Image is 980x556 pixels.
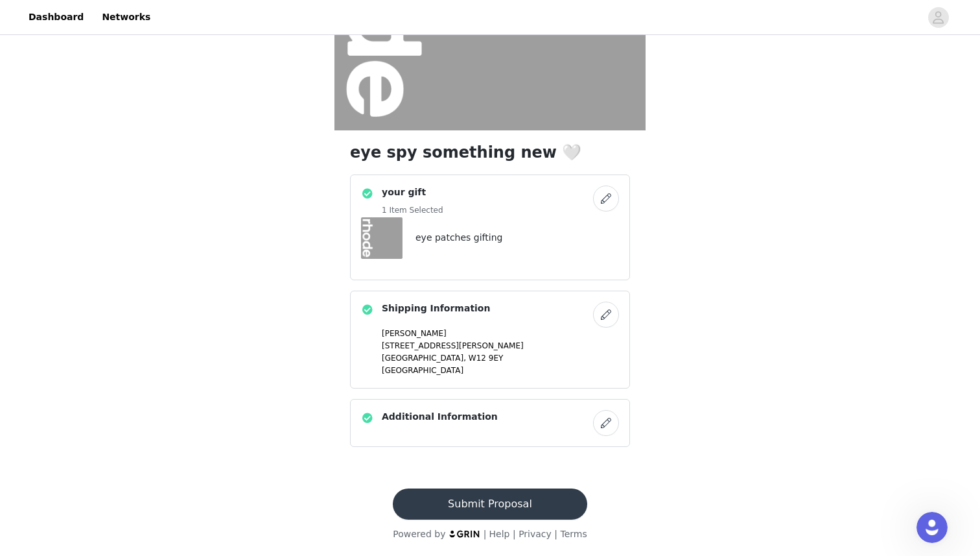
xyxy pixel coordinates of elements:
h1: eye spy something new 🤍 [350,141,630,164]
button: Submit Proposal [393,489,587,520]
div: Shipping Information [350,291,630,389]
h4: Shipping Information [382,302,490,315]
p: [GEOGRAPHIC_DATA] [382,365,619,376]
span: [GEOGRAPHIC_DATA], [382,354,466,363]
a: Networks [94,3,158,32]
a: Dashboard [21,3,91,32]
span: W12 9EY [469,354,504,363]
h5: 1 Item Selected [382,204,443,216]
p: [PERSON_NAME] [382,328,619,339]
iframe: Intercom live chat [916,512,948,543]
div: Additional Information [350,399,630,447]
span: Powered by [393,529,445,539]
span: | [554,529,557,539]
a: Terms [560,529,587,539]
img: logo [449,529,481,538]
span: | [484,529,487,539]
div: avatar [932,7,944,28]
div: your gift [350,175,630,280]
p: [STREET_ADDRESS][PERSON_NAME] [382,340,619,352]
a: Help [489,529,510,539]
a: Privacy [519,529,552,539]
h4: eye patches gifting [415,231,502,245]
h4: Additional Information [382,410,498,424]
img: eye patches gifting [361,217,402,259]
h4: your gift [382,186,443,199]
span: | [513,529,516,539]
